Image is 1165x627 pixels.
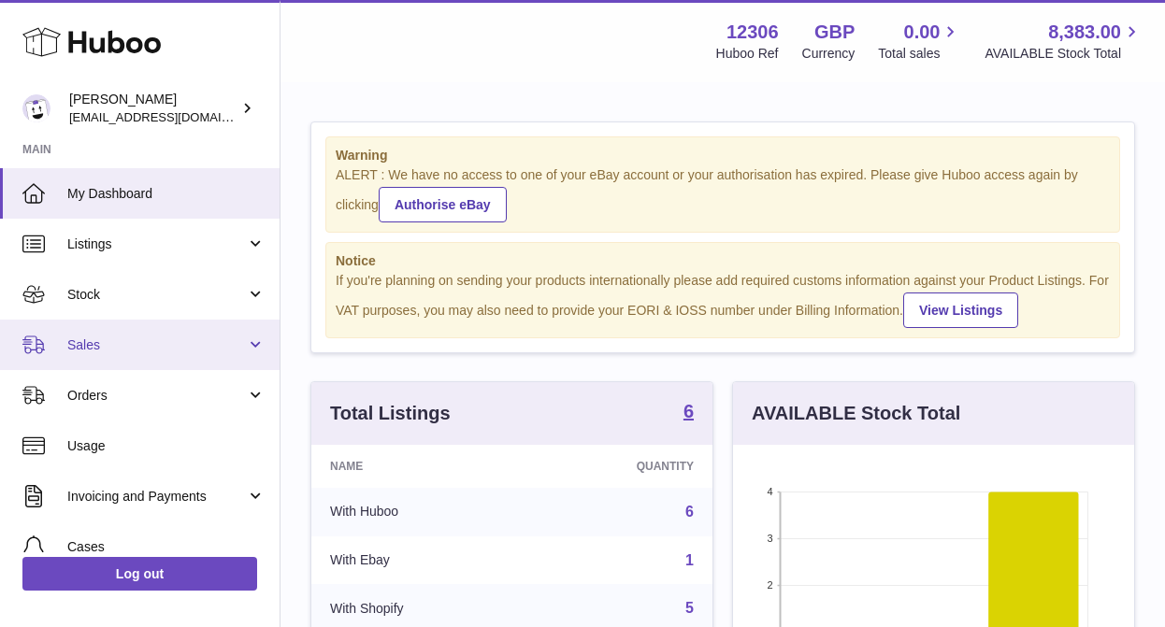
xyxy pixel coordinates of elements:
[67,437,266,455] span: Usage
[22,557,257,591] a: Log out
[311,536,527,585] td: With Ebay
[1048,20,1121,45] span: 8,383.00
[67,387,246,405] span: Orders
[69,109,275,124] span: [EMAIL_ADDRESS][DOMAIN_NAME]
[903,292,1018,328] a: View Listings
[767,579,772,591] text: 2
[985,20,1143,63] a: 8,383.00 AVAILABLE Stock Total
[527,445,712,488] th: Quantity
[336,166,1110,222] div: ALERT : We have no access to one of your eBay account or your authorisation has expired. Please g...
[752,401,960,426] h3: AVAILABLE Stock Total
[379,187,507,222] a: Authorise eBay
[802,45,856,63] div: Currency
[67,235,246,253] span: Listings
[22,94,50,122] img: hello@otect.co
[67,336,246,354] span: Sales
[336,252,1110,270] strong: Notice
[336,147,1110,164] strong: Warning
[685,600,694,616] a: 5
[311,488,527,536] td: With Huboo
[878,45,961,63] span: Total sales
[814,20,855,45] strong: GBP
[685,504,694,520] a: 6
[67,538,266,556] span: Cases
[685,552,694,568] a: 1
[767,486,772,497] text: 4
[67,488,246,506] span: Invoicing and Payments
[67,185,266,203] span: My Dashboard
[904,20,941,45] span: 0.00
[69,91,237,126] div: [PERSON_NAME]
[67,286,246,304] span: Stock
[311,445,527,488] th: Name
[330,401,451,426] h3: Total Listings
[336,272,1110,328] div: If you're planning on sending your products internationally please add required customs informati...
[985,45,1143,63] span: AVAILABLE Stock Total
[716,45,779,63] div: Huboo Ref
[878,20,961,63] a: 0.00 Total sales
[767,533,772,544] text: 3
[726,20,779,45] strong: 12306
[683,402,694,420] strong: 6
[683,402,694,424] a: 6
